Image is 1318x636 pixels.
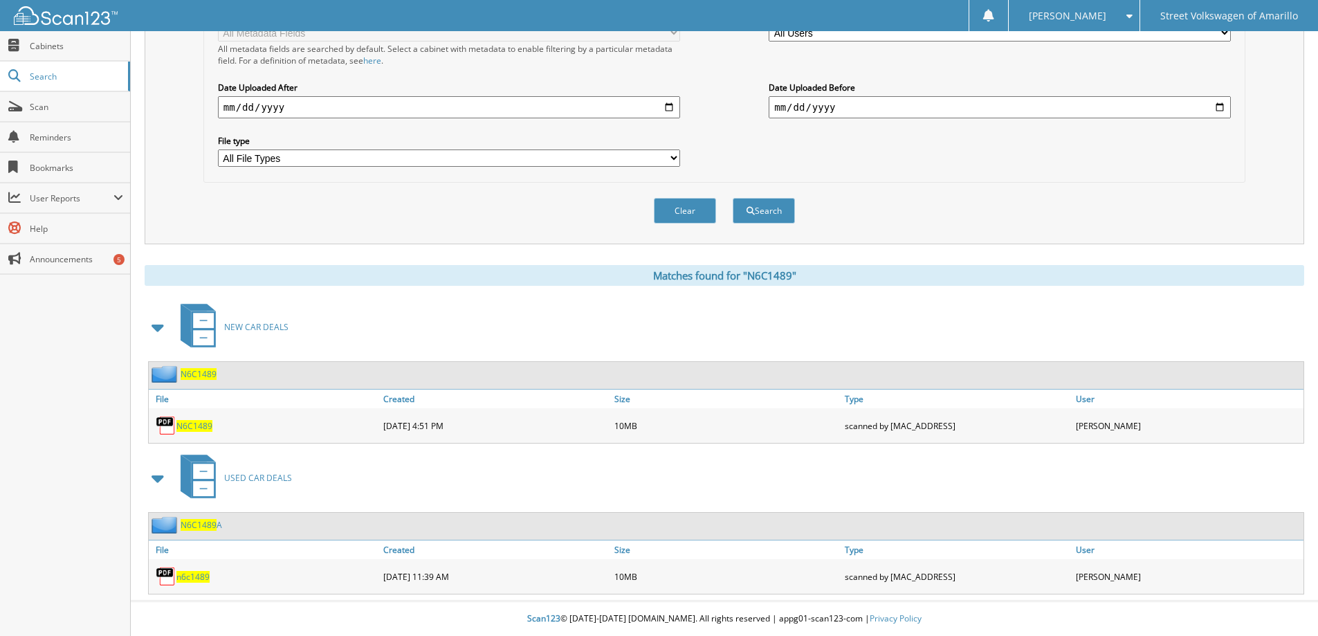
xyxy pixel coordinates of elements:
[30,71,121,82] span: Search
[181,368,217,380] a: N6C1489
[611,540,842,559] a: Size
[1072,412,1303,439] div: [PERSON_NAME]
[172,451,292,505] a: USED CAR DEALS
[152,516,181,534] img: folder2.png
[30,101,123,113] span: Scan
[611,412,842,439] div: 10MB
[841,563,1072,590] div: scanned by [MAC_ADDRESS]
[30,162,123,174] span: Bookmarks
[30,223,123,235] span: Help
[1072,540,1303,559] a: User
[380,540,611,559] a: Created
[841,412,1072,439] div: scanned by [MAC_ADDRESS]
[181,519,217,531] span: N6C1489
[30,192,113,204] span: User Reports
[218,135,680,147] label: File type
[769,96,1231,118] input: end
[769,82,1231,93] label: Date Uploaded Before
[149,390,380,408] a: File
[611,390,842,408] a: Size
[172,300,289,354] a: NEW CAR DEALS
[380,390,611,408] a: Created
[131,602,1318,636] div: © [DATE]-[DATE] [DOMAIN_NAME]. All rights reserved | appg01-scan123-com |
[380,412,611,439] div: [DATE] 4:51 PM
[1029,12,1106,20] span: [PERSON_NAME]
[1072,563,1303,590] div: [PERSON_NAME]
[30,253,123,265] span: Announcements
[156,415,176,436] img: PDF.png
[733,198,795,224] button: Search
[30,131,123,143] span: Reminders
[611,563,842,590] div: 10MB
[380,563,611,590] div: [DATE] 11:39 AM
[363,55,381,66] a: here
[841,540,1072,559] a: Type
[176,571,210,583] a: n6c1489
[1249,570,1318,636] iframe: Chat Widget
[152,365,181,383] img: folder2.png
[1072,390,1303,408] a: User
[654,198,716,224] button: Clear
[14,6,118,25] img: scan123-logo-white.svg
[218,82,680,93] label: Date Uploaded After
[181,519,222,531] a: N6C1489A
[224,472,292,484] span: USED CAR DEALS
[113,254,125,265] div: 5
[218,96,680,118] input: start
[145,265,1304,286] div: Matches found for "N6C1489"
[30,40,123,52] span: Cabinets
[1160,12,1298,20] span: Street Volkswagen of Amarillo
[149,540,380,559] a: File
[156,566,176,587] img: PDF.png
[176,420,212,432] a: N6C1489
[527,612,560,624] span: Scan123
[218,43,680,66] div: All metadata fields are searched by default. Select a cabinet with metadata to enable filtering b...
[841,390,1072,408] a: Type
[870,612,922,624] a: Privacy Policy
[224,321,289,333] span: NEW CAR DEALS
